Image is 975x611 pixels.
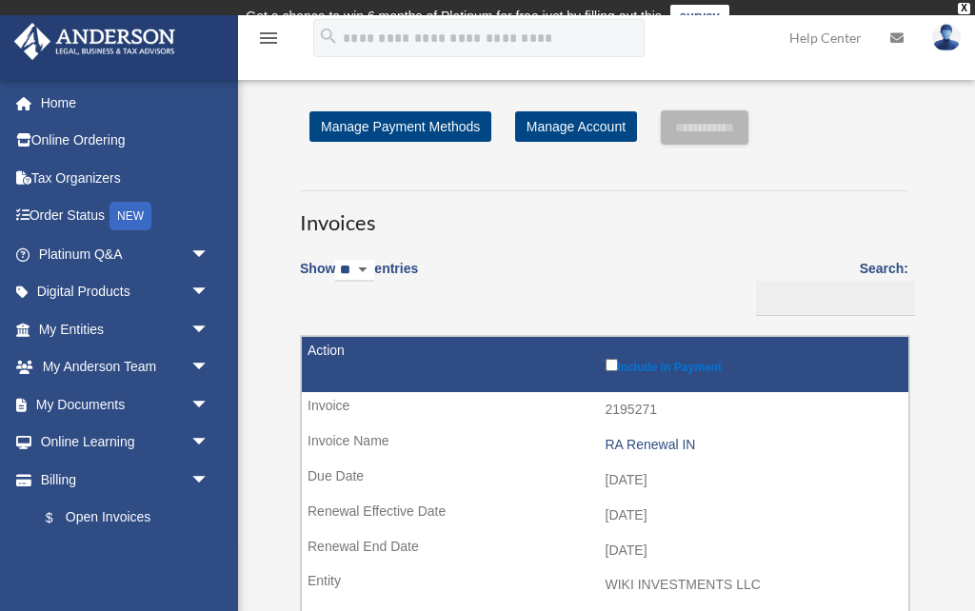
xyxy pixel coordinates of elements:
a: Online Ordering [13,122,238,160]
span: arrow_drop_down [190,348,229,387]
span: arrow_drop_down [190,310,229,349]
a: Digital Productsarrow_drop_down [13,273,238,311]
a: Platinum Q&Aarrow_drop_down [13,235,238,273]
a: Online Learningarrow_drop_down [13,424,238,462]
td: [DATE] [302,498,908,534]
label: Search: [749,257,908,316]
a: survey [670,5,729,28]
h3: Invoices [300,190,908,238]
a: Billingarrow_drop_down [13,461,229,499]
div: NEW [109,202,151,230]
span: arrow_drop_down [190,424,229,463]
a: Order StatusNEW [13,197,238,236]
span: arrow_drop_down [190,385,229,424]
td: WIKI INVESTMENTS LLC [302,567,908,603]
a: menu [257,33,280,49]
a: Manage Payment Methods [309,111,491,142]
span: $ [56,506,66,530]
select: Showentries [335,260,374,282]
a: $Open Invoices [27,499,219,538]
img: Anderson Advisors Platinum Portal [9,23,181,60]
a: My Entitiesarrow_drop_down [13,310,238,348]
td: [DATE] [302,533,908,569]
label: Include in Payment [606,355,900,374]
input: Search: [756,281,915,317]
i: menu [257,27,280,49]
div: Get a chance to win 6 months of Platinum for free just by filling out this [246,5,662,28]
input: Include in Payment [606,359,618,371]
a: Past Invoices [27,537,229,575]
label: Show entries [300,257,418,301]
span: arrow_drop_down [190,235,229,274]
img: User Pic [932,24,961,51]
a: My Documentsarrow_drop_down [13,385,238,424]
td: 2195271 [302,392,908,428]
a: Manage Account [515,111,637,142]
span: arrow_drop_down [190,273,229,312]
a: My Anderson Teamarrow_drop_down [13,348,238,386]
td: [DATE] [302,463,908,499]
div: close [958,3,970,14]
i: search [318,26,339,47]
a: Home [13,84,238,122]
a: Tax Organizers [13,159,238,197]
div: RA Renewal IN [606,437,900,453]
span: arrow_drop_down [190,461,229,500]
